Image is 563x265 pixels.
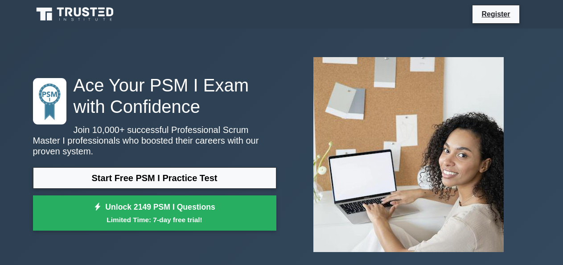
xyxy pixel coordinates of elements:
a: Register [476,8,515,20]
h1: Ace Your PSM I Exam with Confidence [33,75,276,117]
a: Start Free PSM I Practice Test [33,167,276,189]
p: Join 10,000+ successful Professional Scrum Master I professionals who boosted their careers with ... [33,124,276,157]
a: Unlock 2149 PSM I QuestionsLimited Time: 7-day free trial! [33,195,276,231]
small: Limited Time: 7-day free trial! [44,215,265,225]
